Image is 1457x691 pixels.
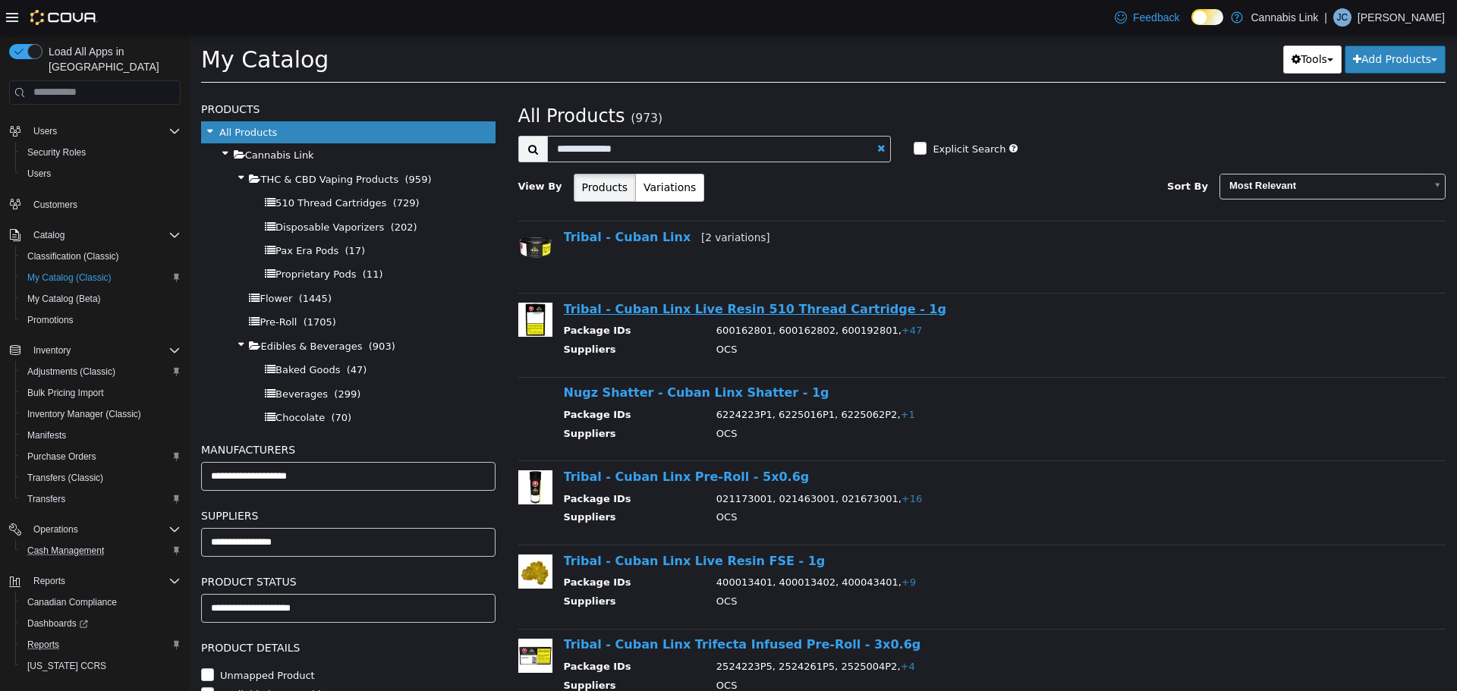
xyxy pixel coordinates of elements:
span: Transfers [27,493,65,505]
span: Proprietary Pods [86,234,166,245]
span: Canadian Compliance [21,593,181,611]
a: Inventory Manager (Classic) [21,405,147,423]
img: 150 [329,604,363,638]
span: +1 [711,374,725,385]
a: Transfers (Classic) [21,469,109,487]
span: Disposable Vaporizers [86,187,194,198]
span: Promotions [21,311,181,329]
span: Security Roles [27,146,86,159]
span: Reports [21,636,181,654]
div: Jenna Coles [1333,8,1352,27]
button: Users [27,122,63,140]
span: Reports [33,575,65,587]
label: Available by Dropship [27,652,137,667]
img: 150 [329,268,363,302]
span: 510 Thread Cartridges [86,162,197,174]
span: +9 [712,542,726,553]
span: Edibles & Beverages [71,306,172,317]
span: Cannabis Link [55,115,124,126]
span: Operations [27,520,181,539]
a: Canadian Compliance [21,593,123,611]
a: Security Roles [21,143,92,162]
span: Purchase Orders [27,451,96,463]
td: OCS [515,307,1223,326]
button: Inventory [27,341,77,360]
span: Users [33,125,57,137]
span: (47) [157,329,178,341]
span: Transfers (Classic) [27,472,103,484]
button: Catalog [27,226,71,244]
span: Flower [70,258,102,269]
span: Manifests [27,429,66,441]
button: Canadian Compliance [15,592,187,613]
td: OCS [515,643,1223,662]
span: My Catalog (Beta) [21,290,181,308]
a: Tribal - Cuban Linx Live Resin FSE - 1g [374,519,636,533]
span: Customers [27,195,181,214]
a: Purchase Orders [21,448,102,466]
th: Suppliers [374,643,515,662]
button: Inventory Manager (Classic) [15,404,187,425]
button: Variations [445,139,515,167]
span: All Products [329,71,436,92]
span: My Catalog (Beta) [27,293,101,305]
button: Reports [27,572,71,590]
span: +4 [711,626,725,637]
button: My Catalog (Beta) [15,288,187,309]
th: Package IDs [374,288,515,307]
span: +47 [712,290,732,301]
span: 2524223P5, 2524261P5, 2525004P2, [527,626,725,637]
span: Cash Management [27,545,104,557]
span: Users [21,165,181,183]
a: Transfers [21,490,71,508]
span: Canadian Compliance [27,596,117,608]
span: 021173001, 021463001, 021673001, [527,458,732,470]
th: Package IDs [374,457,515,476]
h5: Product Details [11,604,306,622]
a: Most Relevant [1030,139,1256,165]
button: Transfers [15,488,187,510]
img: 150 [329,435,363,470]
span: Users [27,122,181,140]
td: OCS [515,475,1223,494]
span: Adjustments (Classic) [21,363,181,381]
a: Promotions [21,311,80,329]
button: [US_STATE] CCRS [15,655,187,677]
span: Adjustments (Classic) [27,366,115,378]
span: Inventory [27,341,181,360]
h5: Product Status [11,538,306,556]
span: Promotions [27,314,74,326]
a: Tribal - Cuban Linx[2 variations] [374,195,581,209]
span: 600162801, 600162802, 600192801, [527,290,732,301]
p: [PERSON_NAME] [1358,8,1445,27]
span: JC [1337,8,1348,27]
span: My Catalog (Classic) [21,269,181,287]
a: Classification (Classic) [21,247,125,265]
span: Pre-Roll [70,281,107,293]
button: Tools [1094,11,1152,39]
span: (299) [144,353,171,365]
button: Add Products [1155,11,1256,39]
h5: Manufacturers [11,406,306,424]
span: My Catalog [11,11,139,38]
a: Reports [21,636,65,654]
button: Transfers (Classic) [15,467,187,488]
button: Purchase Orders [15,446,187,467]
th: Package IDs [374,372,515,391]
span: Operations [33,523,78,536]
button: Operations [27,520,84,539]
span: Load All Apps in [GEOGRAPHIC_DATA] [42,44,181,74]
span: (959) [216,139,242,150]
span: Inventory [33,344,71,356]
a: Dashboards [21,614,94,633]
img: 150 [329,520,363,554]
a: Feedback [1109,2,1185,33]
a: Manifests [21,426,72,444]
span: Pax Era Pods [86,210,149,221]
a: Tribal - Cuban Linx Live Resin 510 Thread Cartridge - 1g [374,267,757,281]
span: Washington CCRS [21,657,181,675]
span: View By [329,146,373,157]
a: Bulk Pricing Import [21,384,110,402]
a: My Catalog (Classic) [21,269,118,287]
span: (903) [179,306,206,317]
